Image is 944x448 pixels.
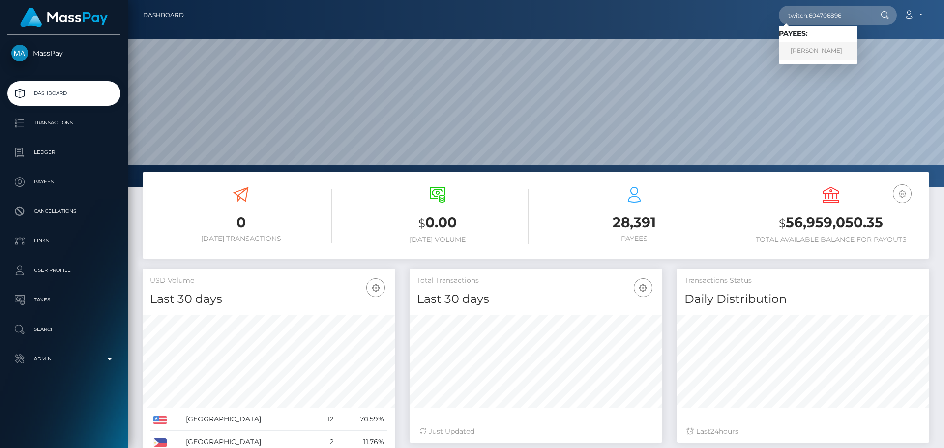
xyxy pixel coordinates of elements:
img: US.png [153,416,167,424]
a: Admin [7,347,120,371]
h6: Payees [543,235,725,243]
p: Links [11,234,117,248]
span: 24 [710,427,719,436]
a: Cancellations [7,199,120,224]
span: MassPay [7,49,120,58]
h3: 56,959,050.35 [740,213,922,233]
p: User Profile [11,263,117,278]
p: Dashboard [11,86,117,101]
small: $ [779,216,786,230]
a: Search [7,317,120,342]
td: [GEOGRAPHIC_DATA] [182,408,316,431]
a: User Profile [7,258,120,283]
img: MassPay Logo [20,8,108,27]
a: Dashboard [143,5,184,26]
h3: 28,391 [543,213,725,232]
h5: Transactions Status [684,276,922,286]
h3: 0 [150,213,332,232]
h4: Daily Distribution [684,291,922,308]
a: Links [7,229,120,253]
img: MassPay [11,45,28,61]
a: Taxes [7,288,120,312]
p: Ledger [11,145,117,160]
a: [PERSON_NAME] [779,42,857,60]
div: Last hours [687,426,919,437]
h6: Total Available Balance for Payouts [740,236,922,244]
a: Ledger [7,140,120,165]
p: Cancellations [11,204,117,219]
div: Just Updated [419,426,652,437]
h5: Total Transactions [417,276,654,286]
p: Taxes [11,293,117,307]
h4: Last 30 days [150,291,387,308]
td: 70.59% [337,408,387,431]
p: Payees [11,175,117,189]
img: PH.png [153,438,167,447]
p: Search [11,322,117,337]
h6: Payees: [779,30,857,38]
h5: USD Volume [150,276,387,286]
td: 12 [316,408,337,431]
input: Search... [779,6,871,25]
h6: [DATE] Transactions [150,235,332,243]
a: Payees [7,170,120,194]
p: Admin [11,352,117,366]
small: $ [418,216,425,230]
h3: 0.00 [347,213,529,233]
a: Dashboard [7,81,120,106]
h6: [DATE] Volume [347,236,529,244]
h4: Last 30 days [417,291,654,308]
a: Transactions [7,111,120,135]
p: Transactions [11,116,117,130]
